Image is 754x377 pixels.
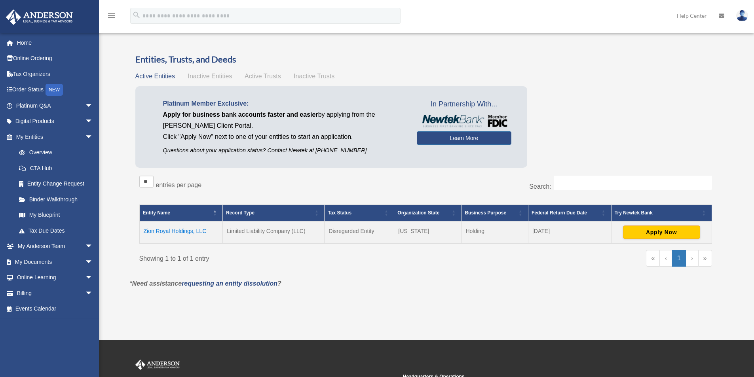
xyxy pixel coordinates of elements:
[11,223,101,239] a: Tax Due Dates
[11,160,101,176] a: CTA Hub
[532,210,587,216] span: Federal Return Due Date
[85,270,101,286] span: arrow_drop_down
[163,109,405,131] p: by applying from the [PERSON_NAME] Client Portal.
[107,11,116,21] i: menu
[163,146,405,155] p: Questions about your application status? Contact Newtek at [PHONE_NUMBER]
[11,176,101,192] a: Entity Change Request
[465,210,506,216] span: Business Purpose
[134,360,181,370] img: Anderson Advisors Platinum Portal
[394,205,462,222] th: Organization State: Activate to sort
[130,280,281,287] em: *Need assistance ?
[226,210,254,216] span: Record Type
[421,115,507,127] img: NewtekBankLogoSM.png
[85,239,101,255] span: arrow_drop_down
[328,210,351,216] span: Tax Status
[188,73,232,80] span: Inactive Entities
[6,51,105,66] a: Online Ordering
[11,145,97,161] a: Overview
[6,66,105,82] a: Tax Organizers
[615,208,700,218] div: Try Newtek Bank
[85,114,101,130] span: arrow_drop_down
[417,98,511,111] span: In Partnership With...
[611,205,712,222] th: Try Newtek Bank : Activate to sort
[6,301,105,317] a: Events Calendar
[6,285,105,301] a: Billingarrow_drop_down
[528,205,611,222] th: Federal Return Due Date: Activate to sort
[85,129,101,145] span: arrow_drop_down
[660,250,672,267] a: Previous
[397,210,439,216] span: Organization State
[325,205,394,222] th: Tax Status: Activate to sort
[143,210,170,216] span: Entity Name
[163,111,318,118] span: Apply for business bank accounts faster and easier
[6,129,101,145] a: My Entitiesarrow_drop_down
[6,82,105,98] a: Order StatusNEW
[698,250,712,267] a: Last
[139,250,420,264] div: Showing 1 to 1 of 1 entry
[528,221,611,243] td: [DATE]
[462,221,528,243] td: Holding
[139,205,223,222] th: Entity Name: Activate to invert sorting
[686,250,698,267] a: Next
[135,73,175,80] span: Active Entities
[85,285,101,301] span: arrow_drop_down
[85,254,101,270] span: arrow_drop_down
[46,84,63,96] div: NEW
[107,14,116,21] a: menu
[325,221,394,243] td: Disregarded Entity
[294,73,334,80] span: Inactive Trusts
[6,114,105,129] a: Digital Productsarrow_drop_down
[182,280,277,287] a: requesting an entity dissolution
[6,254,105,270] a: My Documentsarrow_drop_down
[6,35,105,51] a: Home
[6,239,105,254] a: My Anderson Teamarrow_drop_down
[163,98,405,109] p: Platinum Member Exclusive:
[6,98,105,114] a: Platinum Q&Aarrow_drop_down
[245,73,281,80] span: Active Trusts
[736,10,748,21] img: User Pic
[646,250,660,267] a: First
[135,53,716,66] h3: Entities, Trusts, and Deeds
[156,182,202,188] label: entries per page
[85,98,101,114] span: arrow_drop_down
[132,11,141,19] i: search
[223,205,325,222] th: Record Type: Activate to sort
[11,207,101,223] a: My Blueprint
[529,183,551,190] label: Search:
[163,131,405,142] p: Click "Apply Now" next to one of your entities to start an application.
[462,205,528,222] th: Business Purpose: Activate to sort
[417,131,511,145] a: Learn More
[623,225,700,239] button: Apply Now
[4,9,75,25] img: Anderson Advisors Platinum Portal
[11,191,101,207] a: Binder Walkthrough
[223,221,325,243] td: Limited Liability Company (LLC)
[394,221,462,243] td: [US_STATE]
[139,221,223,243] td: Zion Royal Holdings, LLC
[6,270,105,286] a: Online Learningarrow_drop_down
[672,250,686,267] a: 1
